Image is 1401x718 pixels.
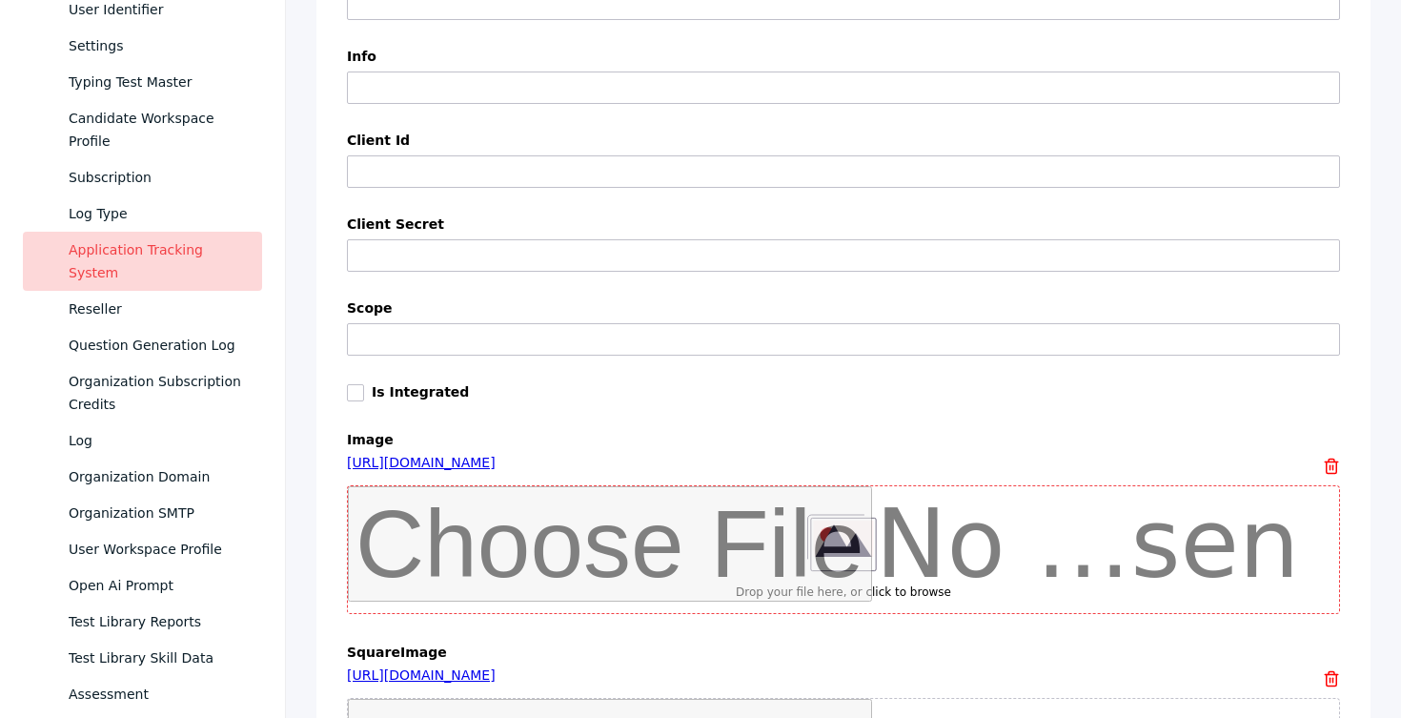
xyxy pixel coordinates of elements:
[23,327,262,363] a: Question Generation Log
[69,166,247,189] div: Subscription
[69,297,247,320] div: Reseller
[347,432,1340,447] label: image
[69,71,247,93] div: Typing Test Master
[69,107,247,153] div: Candidate Workspace Profile
[23,676,262,712] a: Assessment
[23,459,262,495] a: Organization Domain
[69,683,247,706] div: Assessment
[347,667,496,683] a: [URL][DOMAIN_NAME]
[69,429,247,452] div: Log
[69,538,247,561] div: User Workspace Profile
[347,216,1340,232] label: Client Secret
[23,640,262,676] a: Test Library Skill Data
[69,334,247,357] div: Question Generation Log
[23,100,262,159] a: Candidate Workspace Profile
[23,28,262,64] a: Settings
[69,370,247,416] div: Organization Subscription Credits
[23,531,262,567] a: User Workspace Profile
[347,300,1340,316] label: Scope
[69,238,247,284] div: Application Tracking System
[69,574,247,597] div: Open Ai Prompt
[69,34,247,57] div: Settings
[372,384,469,400] label: Is Integrated
[23,159,262,195] a: Subscription
[23,422,262,459] a: Log
[69,502,247,524] div: Organization SMTP
[23,363,262,422] a: Organization Subscription Credits
[347,645,1340,660] label: squareImage
[69,610,247,633] div: Test Library Reports
[69,202,247,225] div: Log Type
[23,64,262,100] a: Typing Test Master
[23,567,262,604] a: Open Ai Prompt
[347,133,1340,148] label: Client Id
[69,646,247,669] div: Test Library Skill Data
[69,465,247,488] div: Organization Domain
[23,604,262,640] a: Test Library Reports
[23,495,262,531] a: Organization SMTP
[347,455,496,470] a: [URL][DOMAIN_NAME]
[23,195,262,232] a: Log Type
[23,232,262,291] a: Application Tracking System
[23,291,262,327] a: Reseller
[347,49,1340,64] label: Info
